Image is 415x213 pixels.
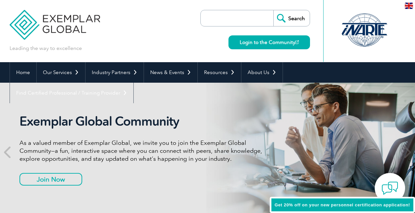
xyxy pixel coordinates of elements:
p: Leading the way to excellence [10,45,82,52]
span: Get 20% off on your new personnel certification application! [275,202,410,207]
a: Our Services [37,62,85,83]
a: Login to the Community [228,35,310,49]
a: Join Now [19,173,82,186]
a: About Us [241,62,283,83]
a: Industry Partners [86,62,144,83]
p: As a valued member of Exemplar Global, we invite you to join the Exemplar Global Community—a fun,... [19,139,267,163]
a: Resources [198,62,241,83]
img: open_square.png [295,40,299,44]
a: Home [10,62,36,83]
h2: Exemplar Global Community [19,114,267,129]
img: contact-chat.png [382,180,398,196]
a: News & Events [144,62,197,83]
a: Find Certified Professional / Training Provider [10,83,133,103]
input: Search [273,10,310,26]
img: en [405,3,413,9]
